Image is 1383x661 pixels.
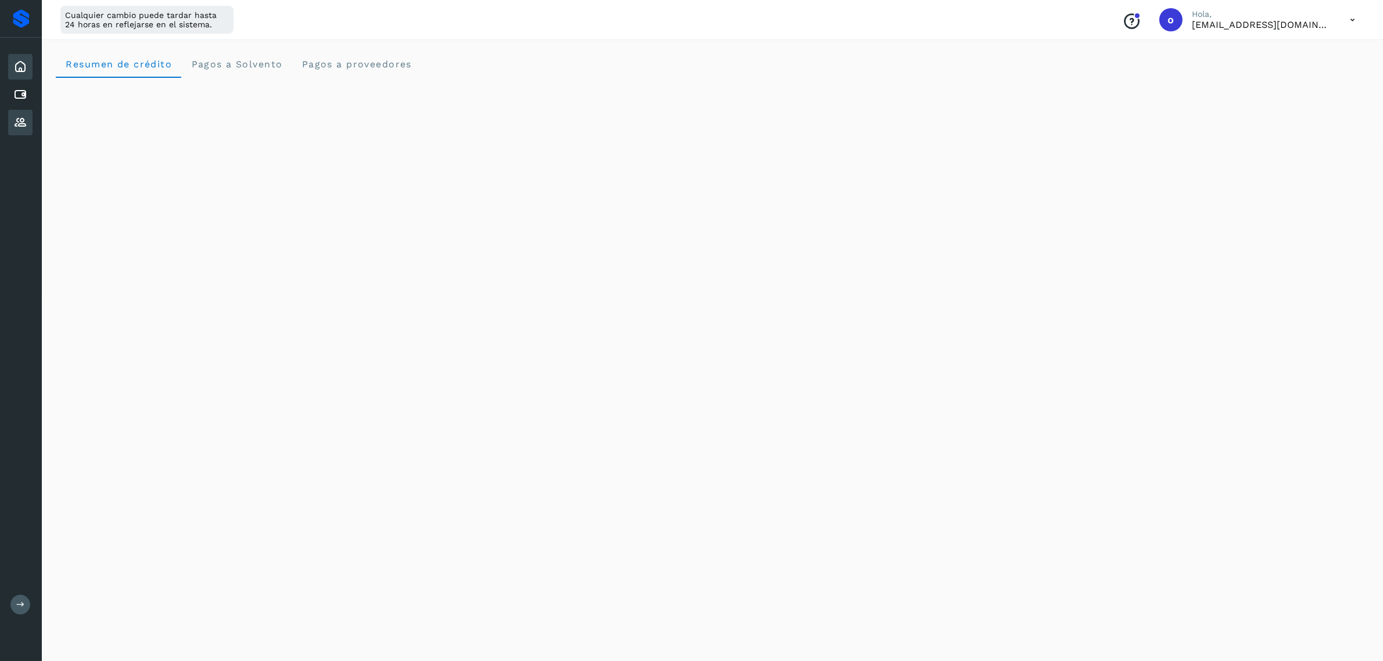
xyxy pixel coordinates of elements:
[8,110,33,135] div: Proveedores
[191,59,282,70] span: Pagos a Solvento
[65,59,172,70] span: Resumen de crédito
[1192,19,1331,30] p: orlando@rfllogistics.com.mx
[60,6,234,34] div: Cualquier cambio puede tardar hasta 24 horas en reflejarse en el sistema.
[8,82,33,107] div: Cuentas por pagar
[301,59,412,70] span: Pagos a proveedores
[1192,9,1331,19] p: Hola,
[8,54,33,80] div: Inicio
